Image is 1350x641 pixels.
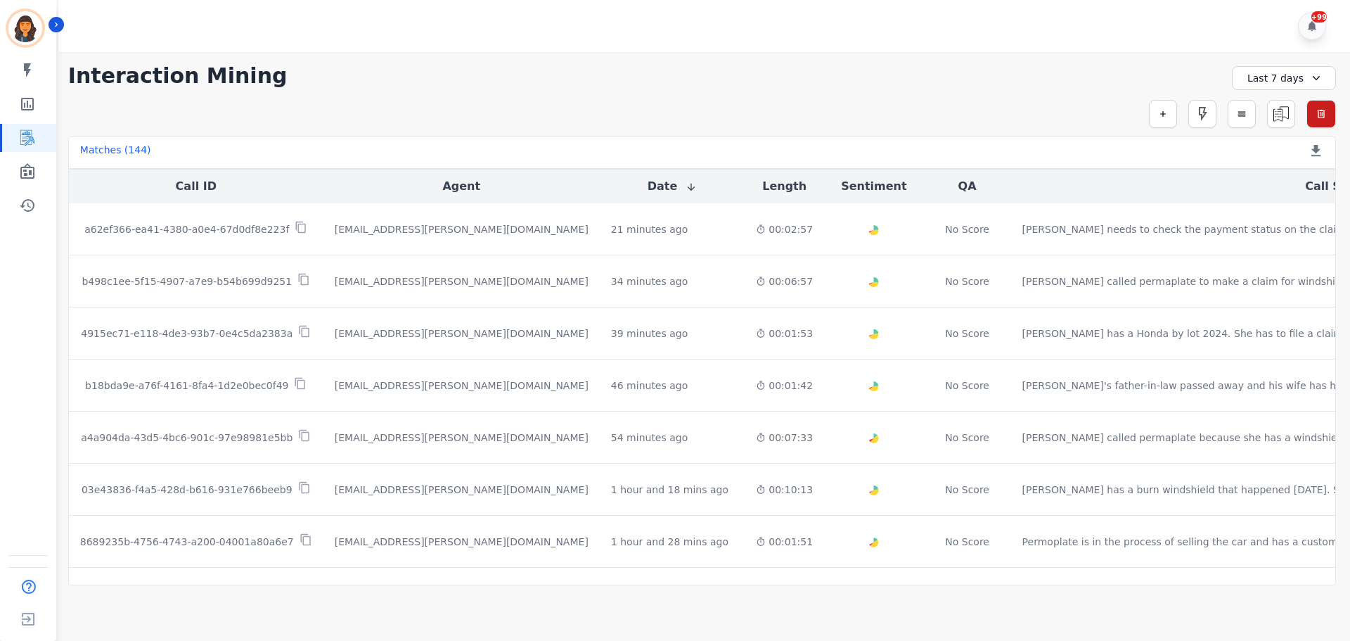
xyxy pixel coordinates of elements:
div: No Score [945,274,989,288]
div: +99 [1311,11,1327,23]
div: 54 minutes ago [611,431,688,445]
div: 39 minutes ago [611,326,688,341]
div: 00:01:53 [756,326,813,341]
div: 00:01:42 [756,379,813,393]
div: No Score [945,326,989,341]
div: 1 hour and 18 mins ago [611,483,728,497]
div: 00:02:57 [756,222,813,236]
div: [EMAIL_ADDRESS][PERSON_NAME][DOMAIN_NAME] [335,222,589,236]
button: Length [762,178,806,195]
p: a4a904da-43d5-4bc6-901c-97e98981e5bb [81,431,292,445]
div: 00:10:13 [756,483,813,497]
div: No Score [945,222,989,236]
div: [EMAIL_ADDRESS][PERSON_NAME][DOMAIN_NAME] [335,326,589,341]
div: Last 7 days [1232,66,1336,90]
p: b498c1ee-5f15-4907-a7e9-b54b699d9251 [82,274,292,288]
p: 8689235b-4756-4743-a200-04001a80a6e7 [80,535,294,549]
button: Call ID [176,178,217,195]
img: Bordered avatar [8,11,42,45]
div: [EMAIL_ADDRESS][PERSON_NAME][DOMAIN_NAME] [335,431,589,445]
div: No Score [945,483,989,497]
div: 00:07:33 [756,431,813,445]
p: 03e43836-f4a5-428d-b616-931e766beeb9 [82,483,292,497]
div: [EMAIL_ADDRESS][PERSON_NAME][DOMAIN_NAME] [335,535,589,549]
div: 34 minutes ago [611,274,688,288]
div: No Score [945,431,989,445]
div: 1 hour and 28 mins ago [611,535,728,549]
div: 00:01:51 [756,535,813,549]
p: b18bda9e-a76f-4161-8fa4-1d2e0bec0f49 [85,379,288,393]
div: 46 minutes ago [611,379,688,393]
h1: Interaction Mining [68,63,288,89]
div: No Score [945,535,989,549]
div: Matches ( 144 ) [80,143,151,163]
div: No Score [945,379,989,393]
p: 4915ec71-e118-4de3-93b7-0e4c5da2383a [81,326,292,341]
div: 21 minutes ago [611,222,688,236]
button: Agent [442,178,480,195]
div: [EMAIL_ADDRESS][PERSON_NAME][DOMAIN_NAME] [335,483,589,497]
div: 00:06:57 [756,274,813,288]
div: [EMAIL_ADDRESS][PERSON_NAME][DOMAIN_NAME] [335,274,589,288]
p: a62ef366-ea41-4380-a0e4-67d0df8e223f [84,222,289,236]
button: QA [958,178,977,195]
div: [EMAIL_ADDRESS][PERSON_NAME][DOMAIN_NAME] [335,379,589,393]
button: Sentiment [841,178,906,195]
button: Date [648,178,697,195]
